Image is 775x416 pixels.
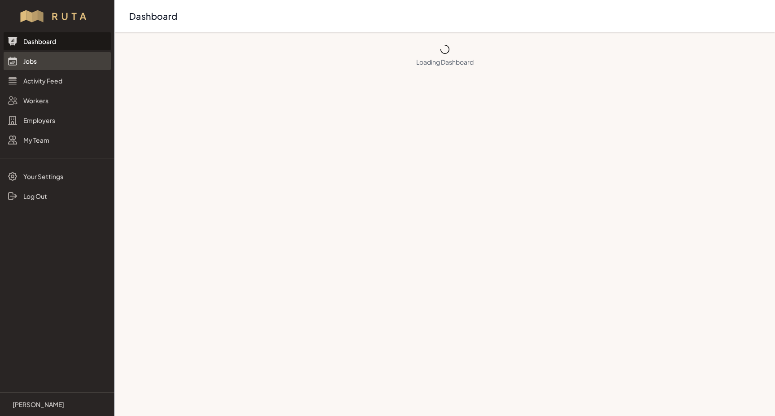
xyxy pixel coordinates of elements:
[4,32,111,50] a: Dashboard
[115,57,775,66] p: Loading Dashboard
[4,167,111,185] a: Your Settings
[7,400,107,409] a: [PERSON_NAME]
[4,92,111,109] a: Workers
[4,72,111,90] a: Activity Feed
[129,10,753,22] h2: Dashboard
[13,400,64,409] p: [PERSON_NAME]
[19,9,96,23] img: Workflow
[4,52,111,70] a: Jobs
[4,131,111,149] a: My Team
[4,187,111,205] a: Log Out
[4,111,111,129] a: Employers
